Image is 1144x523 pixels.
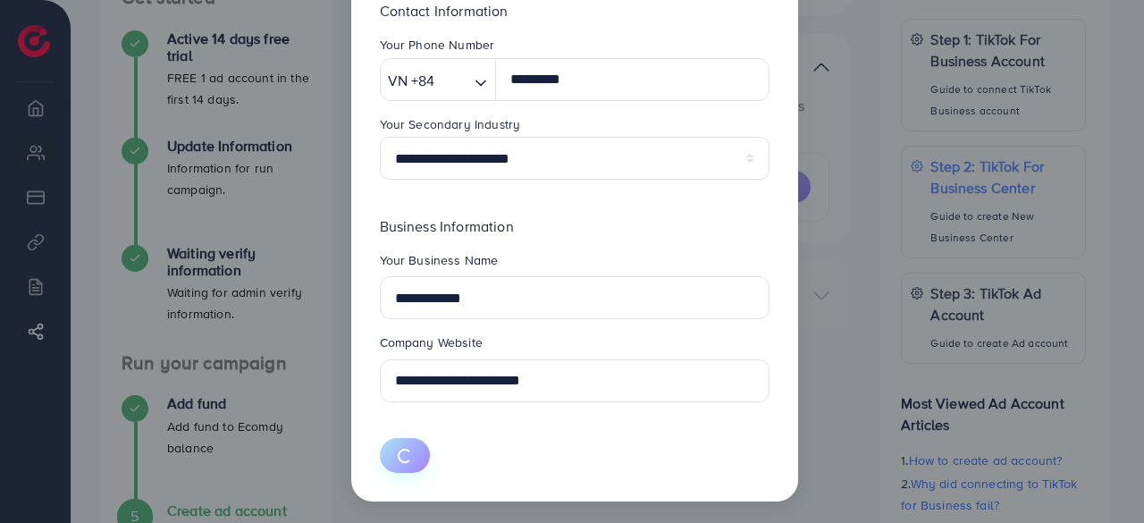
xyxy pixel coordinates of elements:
input: Search for option [440,67,467,95]
iframe: Chat [1068,443,1131,510]
span: +84 [411,68,434,94]
p: Business Information [380,215,770,237]
legend: Company Website [380,333,770,359]
legend: Your Business Name [380,251,770,276]
label: Your Secondary Industry [380,115,521,133]
div: Search for option [380,58,497,101]
span: VN [388,68,408,94]
label: Your Phone Number [380,36,495,54]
